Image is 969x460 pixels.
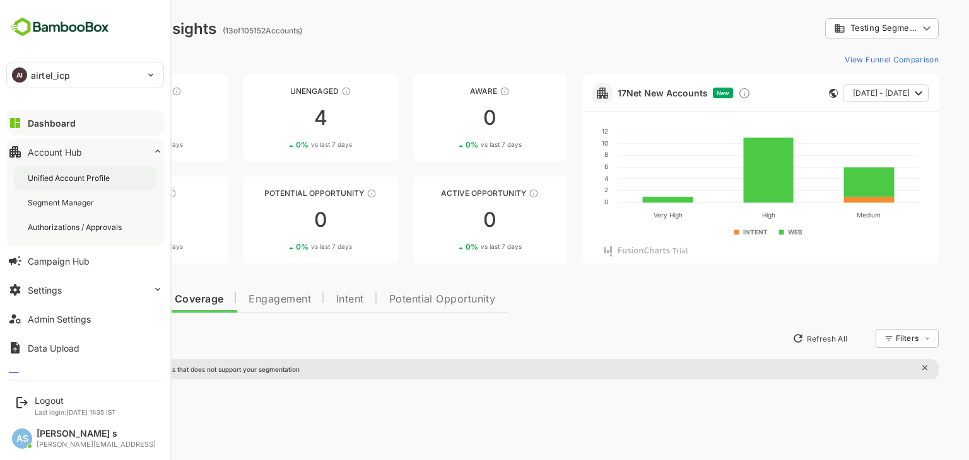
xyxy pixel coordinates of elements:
[30,74,184,161] a: UnreachedThese accounts have not been engaged with for a defined time period90%vs last 7 days
[781,16,895,41] div: Testing Segment Count
[199,74,353,161] a: UnengagedThese accounts have not shown enough engagement and need nurturing40%vs last 7 days
[437,242,478,251] span: vs last 7 days
[437,140,478,149] span: vs last 7 days
[809,85,866,101] span: [DATE] - [DATE]
[799,84,884,102] button: [DATE] - [DATE]
[199,86,353,96] div: Unengaged
[717,211,731,219] text: High
[609,211,638,219] text: Very High
[28,147,82,158] div: Account Hub
[297,86,307,96] div: These accounts have not shown enough engagement and need nurturing
[30,176,184,263] a: EngagedThese accounts are warm, further nurturing would qualify them to MQAs00%vs last 7 days
[852,333,874,343] div: Filters
[694,87,707,100] div: Discover new ICP-fit accounts showing engagement — via intent surges, anonymous website visits, L...
[345,294,452,304] span: Potential Opportunity
[30,86,184,96] div: Unreached
[790,23,874,34] div: Testing Segment Count
[6,335,164,360] button: Data Upload
[199,176,353,263] a: Potential OpportunityThese accounts are MQAs and can be passed on to Inside Sales00%vs last 7 days
[6,110,164,135] button: Dashboard
[292,294,320,304] span: Intent
[806,23,874,33] span: Testing Segment Count
[558,127,564,135] text: 12
[122,188,132,198] div: These accounts are warm, further nurturing would qualify them to MQAs
[813,211,837,219] text: Medium
[484,188,495,198] div: These accounts have open opportunities which might be at any of the Sales Stages
[421,242,478,251] div: 0 %
[7,62,163,88] div: AIairtel_icp
[199,210,353,230] div: 0
[83,140,139,149] div: 0 %
[199,108,353,128] div: 4
[127,86,138,96] div: These accounts have not been engaged with for a defined time period
[98,242,139,251] span: vs last 7 days
[83,242,139,251] div: 0 %
[421,140,478,149] div: 0 %
[12,67,27,83] div: AI
[30,327,122,350] button: New Insights
[6,306,164,331] button: Admin Settings
[30,210,184,230] div: 0
[369,108,523,128] div: 0
[560,163,564,170] text: 6
[28,173,112,183] div: Unified Account Profile
[252,140,308,149] div: 0 %
[796,49,895,69] button: View Funnel Comparison
[28,197,97,208] div: Segment Manager
[369,210,523,230] div: 0
[369,86,523,96] div: Aware
[43,294,179,304] span: Data Quality and Coverage
[28,343,79,354] div: Data Upload
[267,242,308,251] span: vs last 7 days
[28,222,124,233] div: Authorizations / Approvals
[6,248,164,273] button: Campaign Hub
[455,86,466,96] div: These accounts have just entered the buying cycle and need further nurturing
[6,364,164,389] button: Lumo
[179,26,258,35] ag: ( 13 of 105152 Accounts)
[28,285,62,296] div: Settings
[322,188,332,198] div: These accounts are MQAs and can be passed on to Inside Sales
[369,74,523,161] a: AwareThese accounts have just entered the buying cycle and need further nurturing00%vs last 7 days
[573,88,664,98] a: 17Net New Accounts
[369,176,523,263] a: Active OpportunityThese accounts have open opportunities which might be at any of the Sales Stage...
[28,256,90,267] div: Campaign Hub
[369,188,523,198] div: Active Opportunity
[37,428,156,439] div: [PERSON_NAME] s
[6,15,113,39] img: BambooboxFullLogoMark.5f36c76dfaba33ec1ec1367b70bb1252.svg
[199,188,353,198] div: Potential Opportunity
[560,175,564,182] text: 4
[30,20,172,38] div: Dashboard Insights
[560,198,564,205] text: 0
[204,294,267,304] span: Engagement
[850,327,895,350] div: Filters
[558,139,564,147] text: 10
[6,139,164,164] button: Account Hub
[28,372,50,382] div: Lumo
[6,277,164,302] button: Settings
[672,89,685,96] span: New
[743,328,809,348] button: Refresh All
[252,242,308,251] div: 0 %
[785,89,794,98] div: This card does not support filter and segments
[98,140,139,149] span: vs last 7 days
[267,140,308,149] span: vs last 7 days
[37,440,156,449] div: [PERSON_NAME][EMAIL_ADDRESS]
[35,395,116,406] div: Logout
[30,108,184,128] div: 9
[28,118,76,129] div: Dashboard
[12,428,32,449] div: AS
[35,408,116,416] p: Last login: [DATE] 11:35 IST
[55,365,255,373] p: There are global insights that does not support your segmentation
[560,186,564,193] text: 2
[28,314,91,325] div: Admin Settings
[31,69,70,82] p: airtel_icp
[30,188,184,198] div: Engaged
[560,151,564,158] text: 8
